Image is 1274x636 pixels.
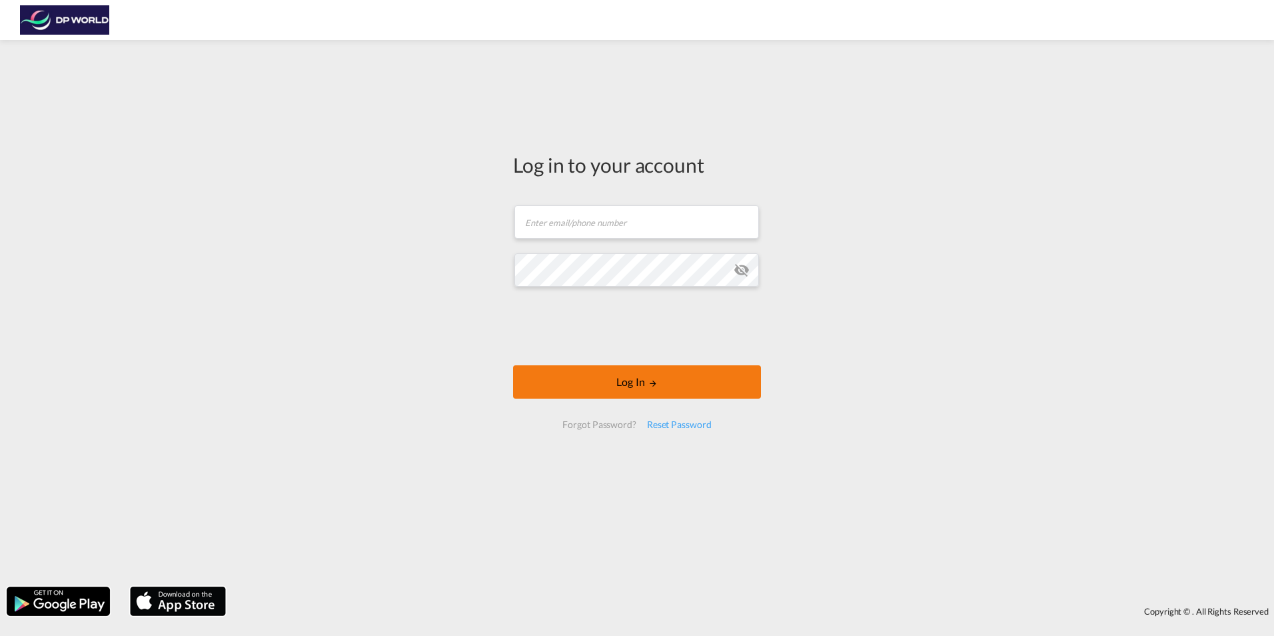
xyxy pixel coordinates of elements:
[513,365,761,399] button: LOGIN
[514,205,759,239] input: Enter email/phone number
[20,5,110,35] img: c08ca190194411f088ed0f3ba295208c.png
[642,413,717,437] div: Reset Password
[129,585,227,617] img: apple.png
[513,151,761,179] div: Log in to your account
[5,585,111,617] img: google.png
[233,600,1274,623] div: Copyright © . All Rights Reserved
[734,262,750,278] md-icon: icon-eye-off
[536,300,738,352] iframe: reCAPTCHA
[557,413,641,437] div: Forgot Password?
